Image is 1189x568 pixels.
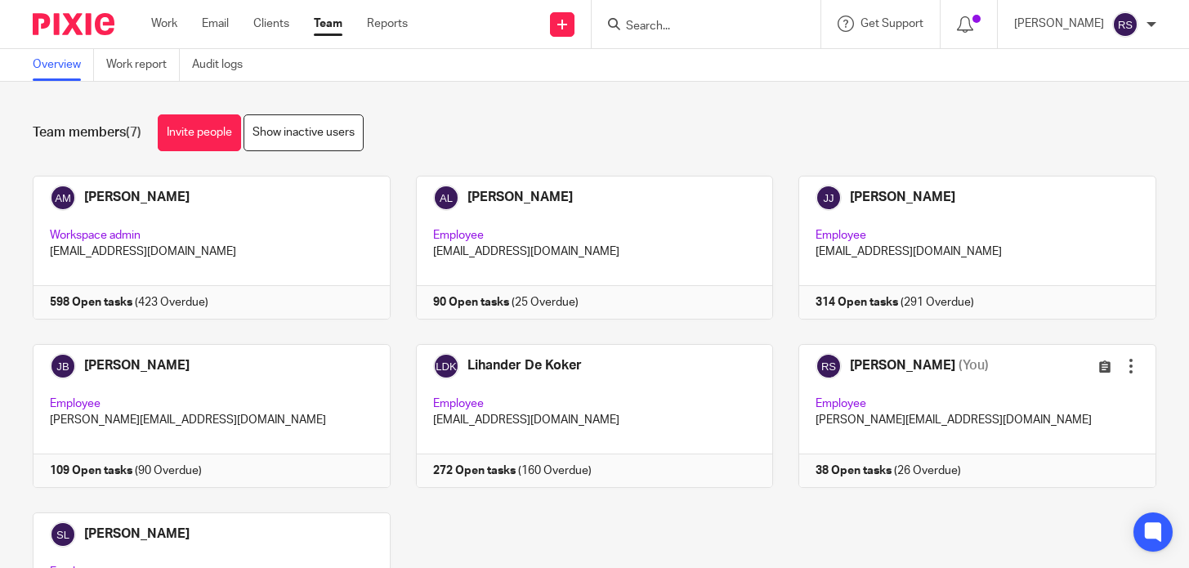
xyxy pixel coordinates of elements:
[367,16,408,32] a: Reports
[1014,16,1104,32] p: [PERSON_NAME]
[202,16,229,32] a: Email
[244,114,364,151] a: Show inactive users
[192,49,255,81] a: Audit logs
[624,20,771,34] input: Search
[126,126,141,139] span: (7)
[151,16,177,32] a: Work
[33,49,94,81] a: Overview
[253,16,289,32] a: Clients
[33,13,114,35] img: Pixie
[158,114,241,151] a: Invite people
[1112,11,1138,38] img: svg%3E
[33,124,141,141] h1: Team members
[314,16,342,32] a: Team
[860,18,923,29] span: Get Support
[106,49,180,81] a: Work report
